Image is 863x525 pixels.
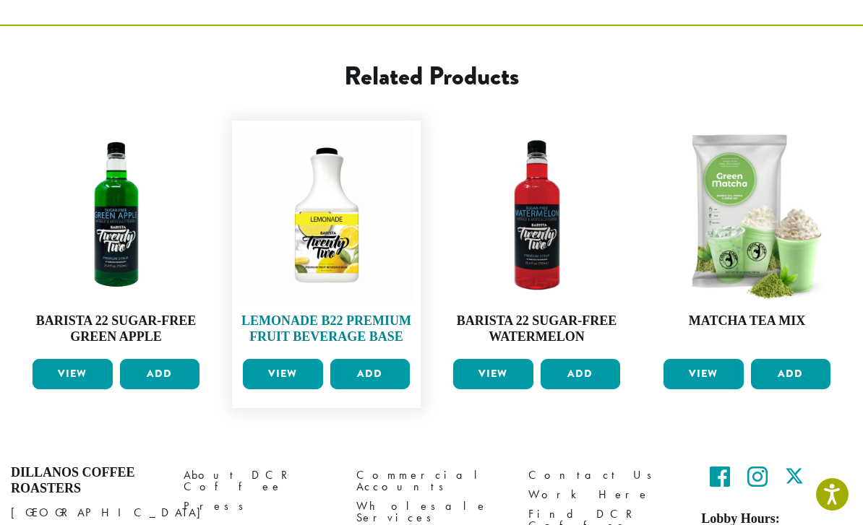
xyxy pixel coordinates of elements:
a: Barista 22 Sugar-Free Green Apple [29,128,203,353]
a: About DCR Coffee [184,465,335,496]
h4: Barista 22 Sugar-Free Green Apple [29,313,203,344]
h4: Lemonade B22 Premium Fruit Beverage Base [239,313,413,344]
img: Lemonade-Stock-e1680894368974.png [239,128,413,302]
h2: Related products [116,61,747,92]
a: View [243,359,323,389]
h4: Matcha Tea Mix [660,313,834,329]
a: Press [184,496,335,516]
button: Add [330,359,411,389]
img: Cool-Capp-Matcha-Tea-Mix-DP3525.png [660,128,834,302]
a: Matcha Tea Mix [660,128,834,353]
button: Add [120,359,200,389]
button: Add [541,359,621,389]
a: Barista 22 Sugar-Free Watermelon [450,128,624,353]
a: Contact Us [528,465,679,485]
a: Work Here [528,485,679,504]
h4: Barista 22 Sugar-Free Watermelon [450,313,624,344]
h4: Dillanos Coffee Roasters [11,465,162,496]
img: SF-GREEN-APPLE-e1709238144380.png [29,128,203,302]
button: Add [751,359,831,389]
a: View [453,359,533,389]
a: View [664,359,744,389]
a: View [33,359,113,389]
a: Lemonade B22 Premium Fruit Beverage Base [239,128,413,353]
a: Commercial Accounts [356,465,507,496]
img: SF-WATERMELON-e1715969504613.png [450,128,624,302]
